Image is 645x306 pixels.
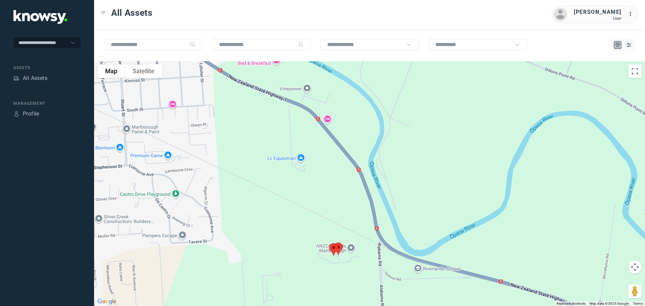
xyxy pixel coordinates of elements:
span: All Assets [111,7,153,19]
div: All Assets [23,74,47,82]
button: Map camera controls [628,260,642,274]
div: Assets [13,75,19,81]
a: Terms (opens in new tab) [633,302,643,305]
a: ProfileProfile [13,110,39,118]
a: Open this area in Google Maps (opens a new window) [96,297,118,306]
div: Search [190,42,196,47]
tspan: ... [629,11,635,16]
div: Search [298,42,304,47]
button: Toggle fullscreen view [628,64,642,78]
div: List [626,42,632,48]
div: Profile [13,111,19,117]
img: avatar.png [554,8,567,21]
div: Management [13,100,81,106]
div: Toggle Menu [101,10,106,15]
img: Application Logo [13,10,67,24]
button: Drag Pegman onto the map to open Street View [628,285,642,298]
button: Show satellite imagery [125,64,162,78]
span: Map data ©2025 Google [590,302,629,305]
div: Map [615,42,621,48]
div: : [628,10,636,18]
img: Google [96,297,118,306]
div: : [628,10,636,19]
div: Assets [13,65,81,71]
button: Show street map [97,64,125,78]
a: AssetsAll Assets [13,74,47,82]
div: Profile [23,110,39,118]
div: User [574,16,621,21]
div: [PERSON_NAME] [574,8,621,16]
button: Keyboard shortcuts [557,301,586,306]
